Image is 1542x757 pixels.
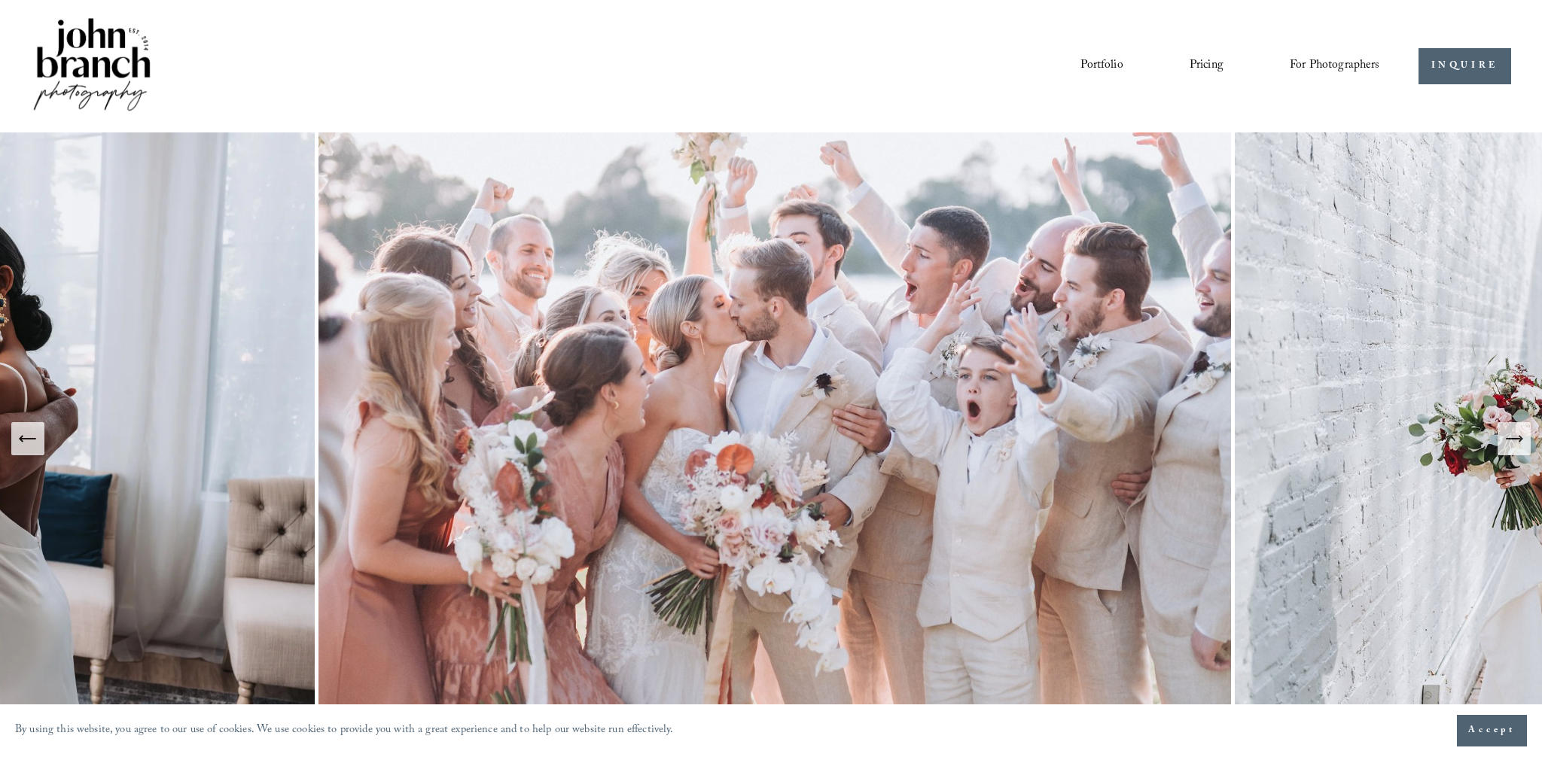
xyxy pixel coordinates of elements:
[11,422,44,455] button: Previous Slide
[1419,48,1511,85] a: INQUIRE
[315,132,1235,746] img: A wedding party celebrating outdoors, featuring a bride and groom kissing amidst cheering bridesm...
[1080,53,1123,79] a: Portfolio
[1290,54,1380,78] span: For Photographers
[1290,53,1380,79] a: folder dropdown
[15,720,674,742] p: By using this website, you agree to our use of cookies. We use cookies to provide you with a grea...
[1498,422,1531,455] button: Next Slide
[1468,723,1516,738] span: Accept
[1190,53,1224,79] a: Pricing
[1457,715,1527,746] button: Accept
[31,15,153,117] img: John Branch IV Photography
